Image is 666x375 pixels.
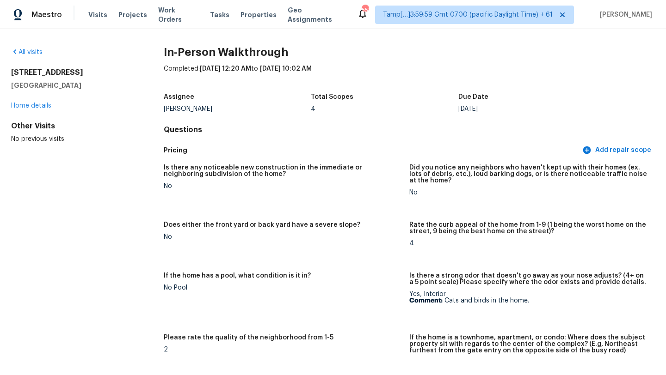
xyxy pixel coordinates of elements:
span: Maestro [31,10,62,19]
div: 2 [164,346,402,353]
h5: Rate the curb appeal of the home from 1-9 (1 being the worst home on the street, 9 being the best... [409,222,647,235]
div: No [409,189,647,196]
h5: Please rate the quality of the neighborhood from 1-5 [164,334,333,341]
h5: Pricing [164,145,580,155]
p: Cats and birds in the home. [409,297,647,304]
h5: If the home is a townhome, apartment, or condo: Where does the subject property sit with regards ... [409,334,647,354]
div: 4 [311,106,458,112]
a: Home details [11,103,51,109]
span: Tamp[…]3:59:59 Gmt 0700 (pacific Daylight Time) + 61 [383,10,553,19]
div: [PERSON_NAME] [164,106,311,112]
span: Visits [88,10,107,19]
h2: [STREET_ADDRESS] [11,68,134,77]
div: Completed: to [164,64,655,88]
span: Projects [118,10,147,19]
h5: Is there a strong odor that doesn't go away as your nose adjusts? (4+ on a 5 point scale) Please ... [409,272,647,285]
span: No previous visits [11,136,64,142]
h5: If the home has a pool, what condition is it in? [164,272,311,279]
div: Yes, Interior [409,291,647,304]
div: 4 [409,240,647,247]
div: [DATE] [458,106,606,112]
h5: Due Date [458,94,488,100]
h2: In-Person Walkthrough [164,48,655,57]
h5: Assignee [164,94,194,100]
h5: Does either the front yard or back yard have a severe slope? [164,222,360,228]
h5: Did you notice any neighbors who haven't kept up with their homes (ex. lots of debris, etc.), lou... [409,164,647,184]
h4: Questions [164,125,655,134]
a: All visits [11,49,43,55]
span: Geo Assignments [288,6,346,24]
span: [DATE] 12:20 AM [200,66,251,72]
span: Add repair scope [584,145,651,156]
div: No [164,234,402,240]
h5: [GEOGRAPHIC_DATA] [11,81,134,90]
span: [PERSON_NAME] [596,10,652,19]
h5: Total Scopes [311,94,353,100]
h5: Is there any noticeable new construction in the immediate or neighboring subdivision of the home? [164,164,402,177]
span: Work Orders [158,6,199,24]
div: No Pool [164,284,402,291]
span: Tasks [210,12,229,18]
div: No [164,183,402,189]
b: Comment: [409,297,443,304]
div: Other Visits [11,121,134,131]
button: Add repair scope [580,142,655,159]
span: [DATE] 10:02 AM [260,66,312,72]
div: 551 [362,6,368,15]
span: Properties [240,10,277,19]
